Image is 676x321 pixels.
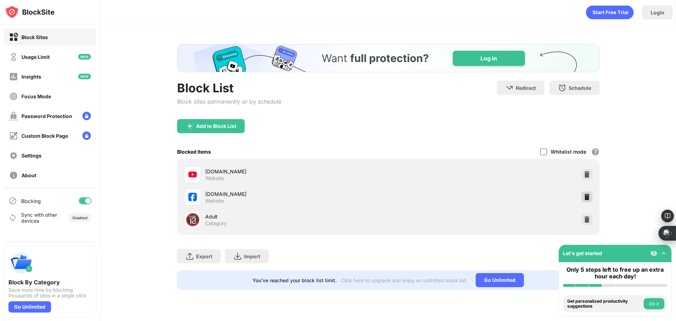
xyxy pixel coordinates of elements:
[9,33,18,42] img: block-on.svg
[196,123,236,129] div: Add to Block List
[8,251,34,276] img: push-categories.svg
[9,112,18,121] img: password-protection-off.svg
[644,298,664,309] button: Do it
[341,277,467,283] div: Click here to upgrade and enjoy an unlimited block list.
[205,190,388,198] div: [DOMAIN_NAME]
[8,197,17,205] img: blocking-icon.svg
[205,168,388,175] div: [DOMAIN_NAME]
[9,171,18,180] img: about-off.svg
[177,149,211,155] div: Blocked Items
[78,54,91,60] img: new-icon.svg
[21,34,48,40] div: Block Sites
[82,112,91,120] img: lock-menu.svg
[8,287,92,298] div: Save more time by blocking thousands of sites in a single click
[177,81,281,95] div: Block List
[9,151,18,160] img: settings-off.svg
[21,133,68,139] div: Custom Block Page
[73,216,87,220] div: Disabled
[205,175,224,181] div: Website
[9,92,18,101] img: focus-off.svg
[185,212,200,227] div: 🔞
[651,10,664,16] div: Login
[586,5,634,19] div: animation
[476,273,524,287] div: Go Unlimited
[567,299,642,309] div: Get personalized productivity suggestions
[516,85,536,91] div: Redirect
[8,279,92,286] div: Block By Category
[21,74,41,80] div: Insights
[9,53,18,61] img: time-usage-off.svg
[21,93,51,99] div: Focus Mode
[569,85,591,91] div: Schedule
[8,301,51,313] div: Go Unlimited
[563,250,602,256] div: Let's get started
[252,277,337,283] div: You’ve reached your block list limit.
[177,44,600,72] iframe: Banner
[9,131,18,140] img: customize-block-page-off.svg
[21,113,72,119] div: Password Protection
[188,193,197,201] img: favicons
[21,172,36,178] div: About
[78,74,91,79] img: new-icon.svg
[21,198,41,204] div: Blocking
[660,250,667,257] img: omni-setup-toggle.svg
[82,131,91,140] img: lock-menu.svg
[205,213,388,220] div: Adult
[5,5,55,19] img: logo-blocksite.svg
[563,266,667,280] div: Only 5 steps left to free up an extra hour each day!
[21,212,57,224] div: Sync with other devices
[8,214,17,222] img: sync-icon.svg
[244,253,260,259] div: Import
[205,220,227,227] div: Category
[21,54,50,60] div: Usage Limit
[177,98,281,105] div: Block sites permanently or by schedule
[650,250,657,257] img: eye-not-visible.svg
[188,170,197,179] img: favicons
[205,198,224,204] div: Website
[9,72,18,81] img: insights-off.svg
[196,253,212,259] div: Export
[21,153,42,159] div: Settings
[551,149,586,155] div: Whitelist mode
